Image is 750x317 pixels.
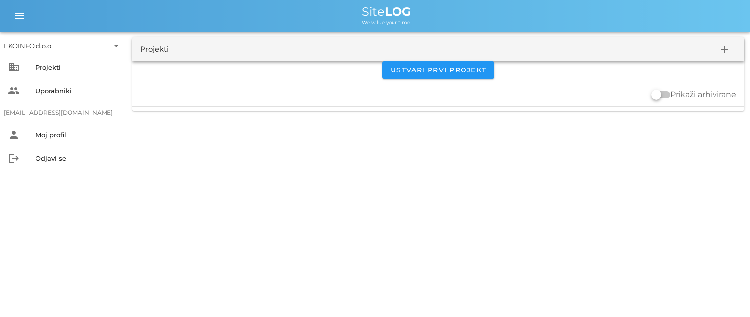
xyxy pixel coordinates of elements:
button: Ustvari prvi projekt [382,61,494,79]
i: menu [14,10,26,22]
i: person [8,129,20,141]
span: Site [362,4,411,19]
i: people [8,85,20,97]
div: Moj profil [36,131,118,139]
div: Projekti [140,44,169,55]
i: business [8,61,20,73]
div: EKOINFO d.o.o [4,38,122,54]
b: LOG [385,4,411,19]
span: We value your time. [362,19,411,26]
label: Prikaži arhivirane [670,90,736,100]
i: arrow_drop_down [110,40,122,52]
i: logout [8,152,20,164]
div: Odjavi se [36,154,118,162]
div: Projekti [36,63,118,71]
div: EKOINFO d.o.o [4,41,51,50]
span: Ustvari prvi projekt [390,66,486,74]
i: add [718,43,730,55]
div: Uporabniki [36,87,118,95]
